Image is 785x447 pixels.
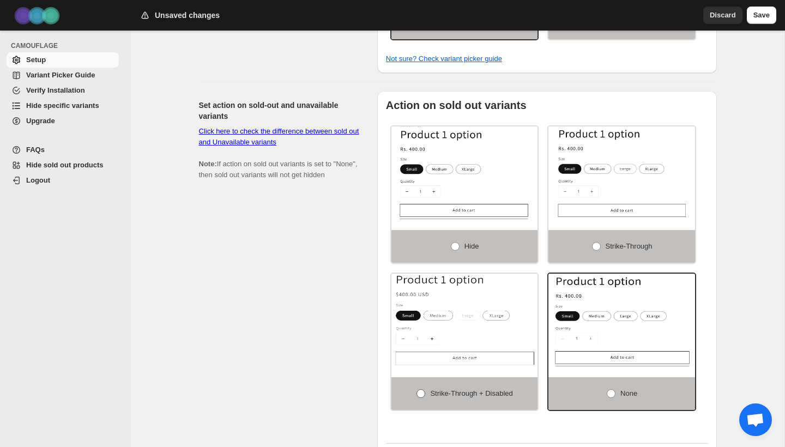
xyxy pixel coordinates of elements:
[620,389,637,397] span: None
[391,274,538,366] img: Strike-through + Disabled
[26,86,85,94] span: Verify Installation
[26,117,55,125] span: Upgrade
[199,127,359,146] a: Click here to check the difference between sold out and Unavailable variants
[7,113,119,129] a: Upgrade
[7,52,119,68] a: Setup
[548,274,695,366] img: None
[26,176,50,184] span: Logout
[464,242,479,250] span: Hide
[199,127,359,179] span: If action on sold out variants is set to "None", then sold out variants will not get hidden
[26,71,95,79] span: Variant Picker Guide
[26,101,99,110] span: Hide specific variants
[430,389,512,397] span: Strike-through + Disabled
[11,41,123,50] span: CAMOUFLAGE
[199,160,217,168] b: Note:
[7,68,119,83] a: Variant Picker Guide
[703,7,742,24] button: Discard
[391,126,538,219] img: Hide
[155,10,220,21] h2: Unsaved changes
[386,99,527,111] b: Action on sold out variants
[7,142,119,158] a: FAQs
[606,242,653,250] span: Strike-through
[747,7,776,24] button: Save
[7,158,119,173] a: Hide sold out products
[710,10,736,21] span: Discard
[386,55,502,63] a: Not sure? Check variant picker guide
[26,146,45,154] span: FAQs
[7,173,119,188] a: Logout
[7,83,119,98] a: Verify Installation
[199,100,360,122] h2: Set action on sold-out and unavailable variants
[26,56,46,64] span: Setup
[739,403,772,436] div: Open chat
[26,161,104,169] span: Hide sold out products
[753,10,770,21] span: Save
[7,98,119,113] a: Hide specific variants
[548,126,695,219] img: Strike-through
